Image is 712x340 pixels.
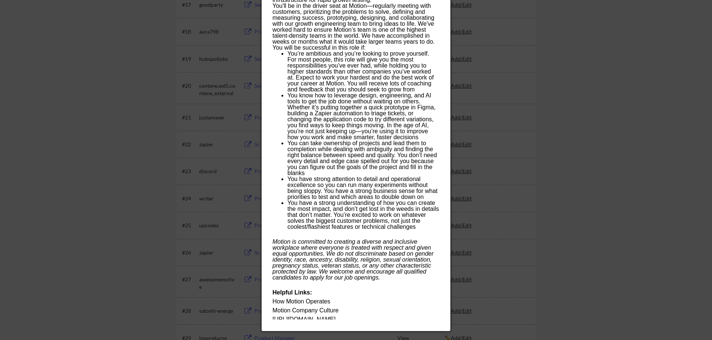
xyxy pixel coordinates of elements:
[272,3,439,51] p: You'll be in the driver seat at Motion—regularly meeting with customers, prioritizing the problem...
[287,51,439,93] p: You’re ambitious and you’re looking to prove yourself. For most people, this role will give you t...
[272,298,330,305] a: How Motion Operates
[272,307,339,314] a: Motion Company Culture
[287,140,439,176] p: You can take ownership of projects and lead them to completion while dealing with ambiguity and f...
[287,176,439,200] p: You have strong attention to detail and operational excellence so you can run many experiments wi...
[287,93,439,140] p: You know how to leverage design, engineering, and AI tools to get the job done without waiting on...
[287,200,439,230] p: You have a strong understanding of how you can create the most impact, and don’t get lost in the ...
[272,238,434,281] em: Motion is committed to creating a diverse and inclusive workplace where everyone is treated with ...
[272,289,312,296] strong: Helpful Links:
[272,316,336,322] a: [URL][DOMAIN_NAME]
